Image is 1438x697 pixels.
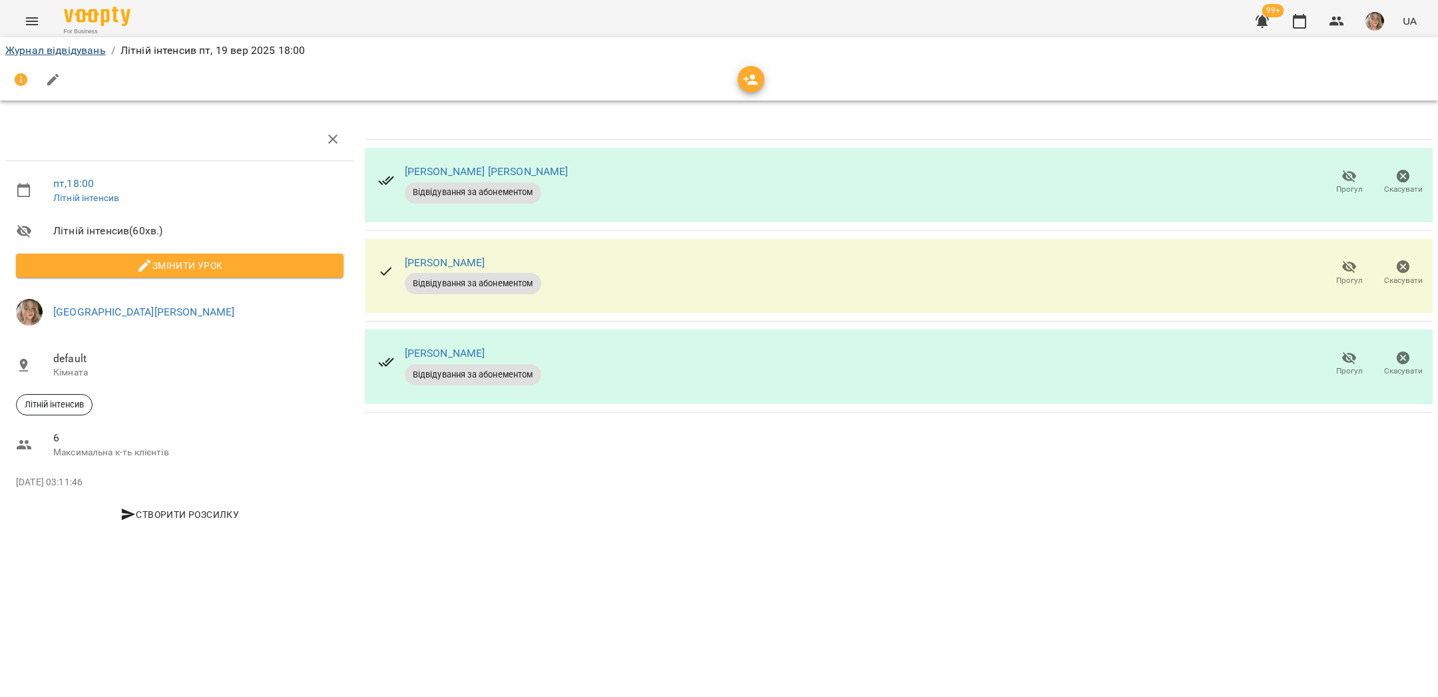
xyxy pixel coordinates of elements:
[1397,9,1422,33] button: UA
[16,503,344,527] button: Створити розсилку
[5,44,106,57] a: Журнал відвідувань
[16,254,344,278] button: Змінити урок
[64,27,130,36] span: For Business
[53,351,344,367] span: default
[405,278,541,290] span: Відвідування за абонементом
[53,446,344,459] p: Максимальна к-ть клієнтів
[1376,164,1430,201] button: Скасувати
[405,186,541,198] span: Відвідування за абонементом
[21,507,338,523] span: Створити розсилку
[53,192,119,203] a: Літній інтенсив
[1322,164,1376,201] button: Прогул
[53,430,344,446] span: 6
[405,369,541,381] span: Відвідування за абонементом
[53,306,234,318] a: [GEOGRAPHIC_DATA][PERSON_NAME]
[1322,254,1376,292] button: Прогул
[1376,346,1430,383] button: Скасувати
[405,165,569,178] a: [PERSON_NAME] [PERSON_NAME]
[405,347,485,359] a: [PERSON_NAME]
[1384,184,1423,195] span: Скасувати
[1403,14,1417,28] span: UA
[53,223,344,239] span: Літній інтенсив ( 60 хв. )
[16,5,48,37] button: Menu
[16,476,344,489] p: [DATE] 03:11:46
[16,299,43,326] img: 96e0e92443e67f284b11d2ea48a6c5b1.jpg
[16,394,93,415] div: Літній інтенсив
[17,399,92,411] span: Літній інтенсив
[27,258,333,274] span: Змінити урок
[53,177,94,190] a: пт , 18:00
[64,7,130,26] img: Voopty Logo
[1376,254,1430,292] button: Скасувати
[1365,12,1384,31] img: 96e0e92443e67f284b11d2ea48a6c5b1.jpg
[5,43,1433,59] nav: breadcrumb
[111,43,115,59] li: /
[1336,365,1363,377] span: Прогул
[120,43,305,59] p: Літній інтенсив пт, 19 вер 2025 18:00
[53,366,344,379] p: Кімната
[1384,365,1423,377] span: Скасувати
[1262,4,1284,17] span: 99+
[1322,346,1376,383] button: Прогул
[405,256,485,269] a: [PERSON_NAME]
[1384,275,1423,286] span: Скасувати
[1336,275,1363,286] span: Прогул
[1336,184,1363,195] span: Прогул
